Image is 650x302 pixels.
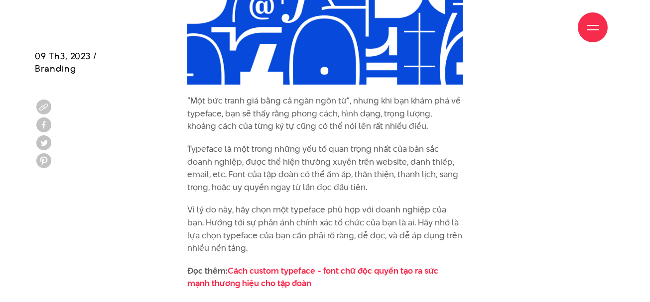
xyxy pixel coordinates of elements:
strong: Đọc thêm: [187,265,438,290]
p: Vì lý do này, hãy chọn một typeface phù hợp với doanh nghiệp của bạn. Hướng tới sự phản ánh chính... [187,203,463,254]
span: 09 Th3, 2023 / Branding [35,50,97,75]
p: “Một bức tranh giá bằng cả ngàn ngôn từ”, nhưng khi bạn khám phá về typeface, bạn sẽ thấy rằng ph... [187,95,463,133]
a: Cách custom typeface - font chữ độc quyền tạo ra sức mạnh thương hiệu cho tập đoàn [187,265,438,290]
p: Typeface là một trong những yếu tố quan trọng nhất của bản sắc doanh nghiệp, được thể hiện thường... [187,143,463,194]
